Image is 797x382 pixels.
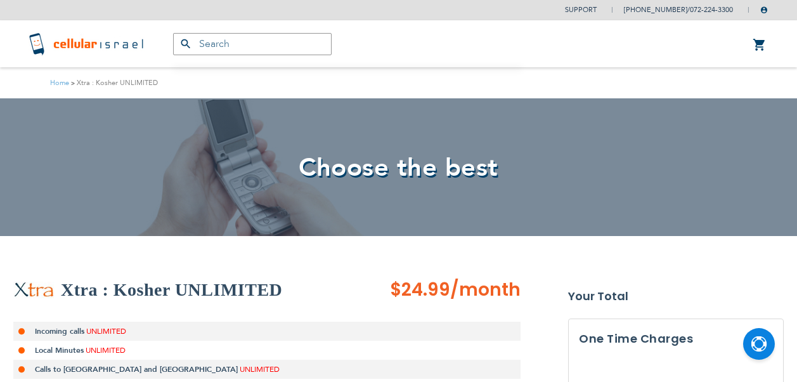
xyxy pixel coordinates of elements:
strong: Calls to [GEOGRAPHIC_DATA] and [GEOGRAPHIC_DATA] [35,364,238,374]
strong: Incoming calls [35,326,84,336]
h3: One Time Charges [579,329,773,348]
span: UNLIMITED [86,345,126,355]
span: UNLIMITED [86,326,126,336]
strong: Your Total [568,287,784,306]
img: Xtra : Kosher UNLIMITED [13,282,55,298]
li: / [611,1,733,19]
a: 072-224-3300 [690,5,733,15]
a: Home [50,78,69,88]
li: Xtra : Kosher UNLIMITED [69,77,158,89]
img: Cellular Israel [28,31,148,56]
strong: Local Minutes [35,345,84,355]
span: $24.99 [390,277,450,302]
input: Search [173,33,332,55]
span: UNLIMITED [240,364,280,374]
span: /month [450,277,521,303]
span: Choose the best [299,150,498,185]
h2: Xtra : Kosher UNLIMITED [61,277,282,303]
a: [PHONE_NUMBER] [624,5,687,15]
a: Support [565,5,597,15]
